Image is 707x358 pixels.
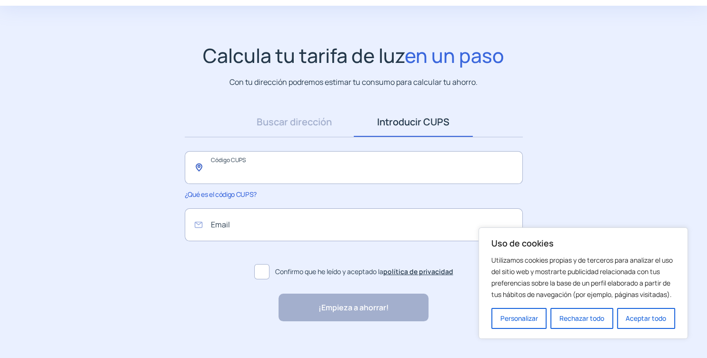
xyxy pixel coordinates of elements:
p: Utilizamos cookies propias y de terceros para analizar el uso del sitio web y mostrarte publicida... [491,255,675,300]
button: Aceptar todo [617,308,675,329]
p: Con tu dirección podremos estimar tu consumo para calcular tu ahorro. [229,76,478,88]
span: Confirmo que he leído y aceptado la [275,266,453,277]
span: en un paso [405,42,504,69]
h1: Calcula tu tarifa de luz [203,44,504,67]
button: Personalizar [491,308,547,329]
div: Uso de cookies [478,227,688,339]
a: Introducir CUPS [354,107,473,137]
p: Uso de cookies [491,237,675,249]
a: Buscar dirección [235,107,354,137]
span: ¿Qué es el código CUPS? [185,190,257,199]
a: política de privacidad [383,267,453,276]
button: Rechazar todo [550,308,613,329]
